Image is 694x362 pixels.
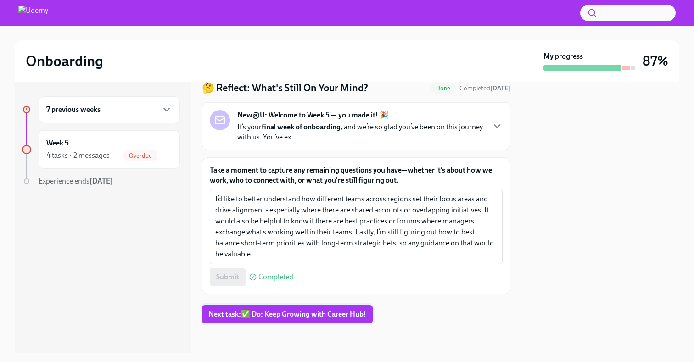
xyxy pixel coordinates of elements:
[237,110,389,120] strong: New@U: Welcome to Week 5 — you made it! 🎉
[258,273,293,281] span: Completed
[208,310,366,319] span: Next task : ✅ Do: Keep Growing with Career Hub!
[490,84,510,92] strong: [DATE]
[90,177,113,185] strong: [DATE]
[431,85,456,92] span: Done
[210,165,503,185] label: Take a moment to capture any remaining questions you have—whether it’s about how we work, who to ...
[46,105,101,115] h6: 7 previous weeks
[46,138,69,148] h6: Week 5
[202,81,368,95] h4: 🤔 Reflect: What's Still On Your Mind?
[18,6,48,20] img: Udemy
[123,152,157,159] span: Overdue
[215,194,497,260] textarea: I’d like to better understand how different teams across regions set their focus areas and drive ...
[39,177,113,185] span: Experience ends
[543,51,583,61] strong: My progress
[202,305,373,323] button: Next task:✅ Do: Keep Growing with Career Hub!
[459,84,510,92] span: Completed
[26,52,103,70] h2: Onboarding
[39,96,180,123] div: 7 previous weeks
[22,130,180,169] a: Week 54 tasks • 2 messagesOverdue
[262,123,341,131] strong: final week of onboarding
[237,122,484,142] p: It’s your , and we’re so glad you’ve been on this journey with us. You’ve ex...
[643,53,668,69] h3: 87%
[459,84,510,93] span: October 12th, 2025 08:29
[46,150,110,161] div: 4 tasks • 2 messages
